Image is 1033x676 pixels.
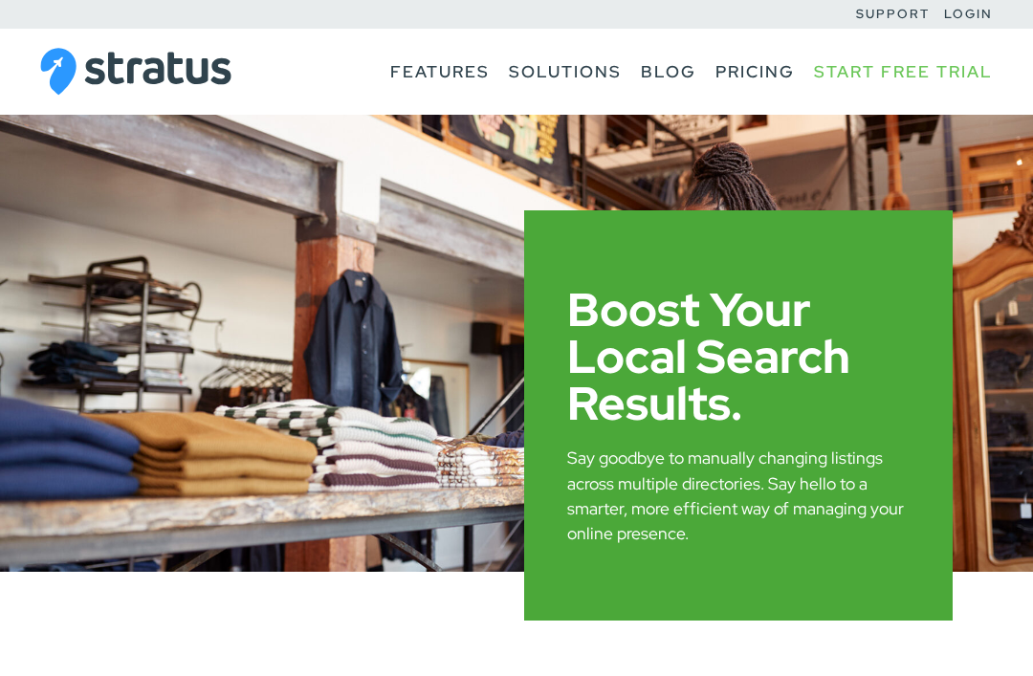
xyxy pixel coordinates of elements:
a: Pricing [715,54,795,89]
h1: Boost Your Local Search Results. [567,287,910,426]
p: Say goodbye to manually changing listings across multiple directories. Say hello to a smarter, mo... [567,446,910,546]
a: Blog [641,54,696,89]
a: Login [944,6,993,22]
a: Start Free Trial [814,54,993,89]
a: Support [856,6,930,22]
a: Features [390,54,490,89]
nav: Primary [381,29,993,115]
a: Solutions [509,54,622,89]
img: Stratus [40,48,231,96]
